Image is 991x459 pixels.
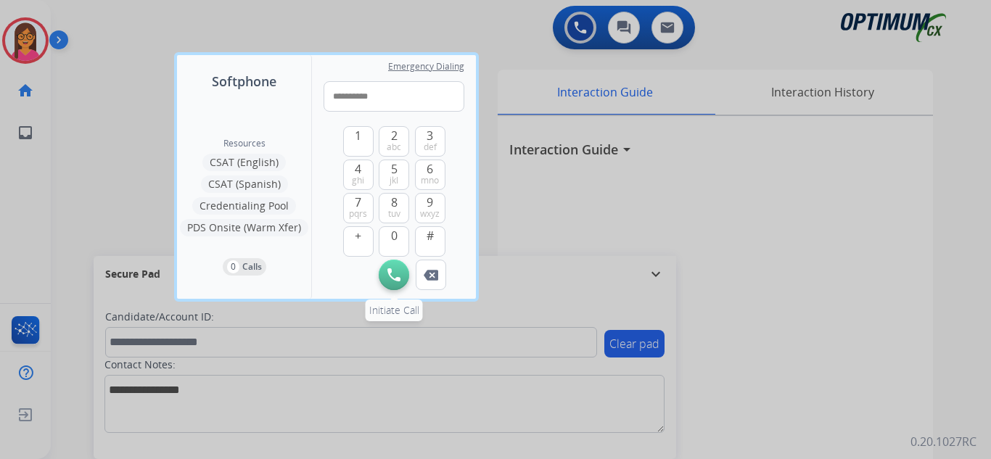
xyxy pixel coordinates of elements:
button: 3def [415,126,445,157]
span: 9 [427,194,433,211]
span: Emergency Dialing [388,61,464,73]
span: + [355,227,361,244]
button: 0Calls [223,258,266,276]
span: pqrs [349,208,367,220]
button: 0 [379,226,409,257]
span: Resources [223,138,266,149]
button: PDS Onsite (Warm Xfer) [180,219,308,236]
span: 1 [355,127,361,144]
button: 2abc [379,126,409,157]
p: 0.20.1027RC [910,433,976,450]
p: 0 [227,260,239,273]
span: tuv [388,208,400,220]
button: 7pqrs [343,193,374,223]
span: wxyz [420,208,440,220]
span: 0 [391,227,398,244]
span: Initiate Call [369,303,419,317]
span: 3 [427,127,433,144]
button: Credentialing Pool [192,197,296,215]
button: CSAT (Spanish) [201,175,288,193]
img: call-button [387,268,400,281]
button: # [415,226,445,257]
button: Initiate Call [379,260,409,290]
img: call-button [424,270,438,281]
span: def [424,141,437,153]
button: 4ghi [343,160,374,190]
span: jkl [390,175,398,186]
button: 6mno [415,160,445,190]
span: 2 [391,127,398,144]
button: 9wxyz [415,193,445,223]
span: mno [421,175,439,186]
button: 5jkl [379,160,409,190]
span: Softphone [212,71,276,91]
span: 5 [391,160,398,178]
span: 4 [355,160,361,178]
span: # [427,227,434,244]
button: 1 [343,126,374,157]
span: 7 [355,194,361,211]
button: + [343,226,374,257]
p: Calls [242,260,262,273]
button: CSAT (English) [202,154,286,171]
span: ghi [352,175,364,186]
span: 8 [391,194,398,211]
span: abc [387,141,401,153]
button: 8tuv [379,193,409,223]
span: 6 [427,160,433,178]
